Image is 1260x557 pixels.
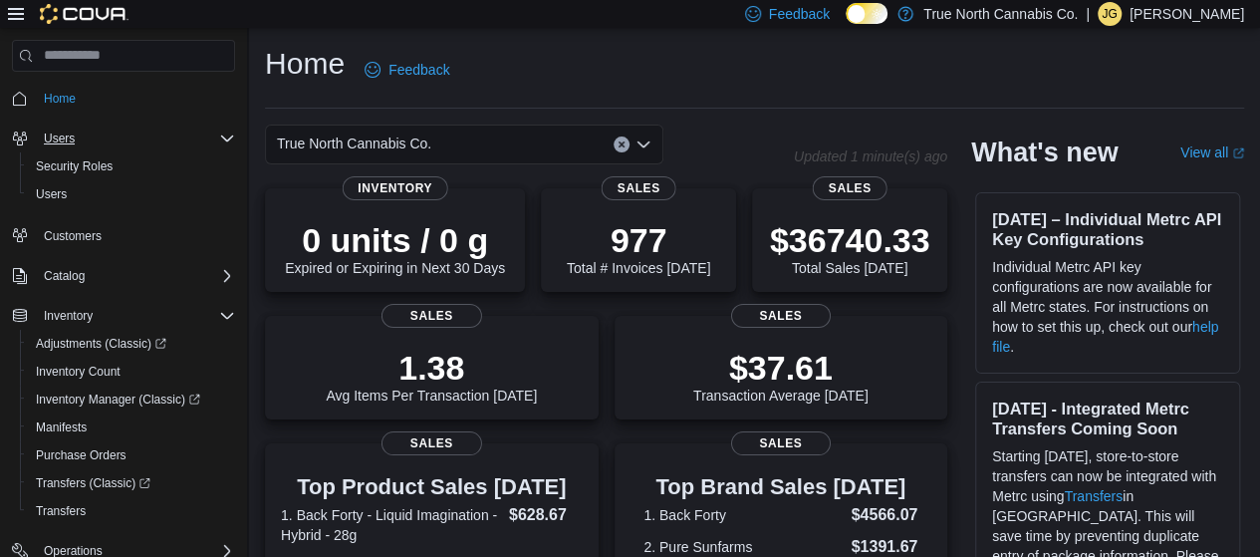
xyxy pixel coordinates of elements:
[28,154,235,178] span: Security Roles
[36,264,93,288] button: Catalog
[28,416,235,439] span: Manifests
[1180,144,1244,160] a: View allExternal link
[44,268,85,284] span: Catalog
[36,304,101,328] button: Inventory
[36,364,121,380] span: Inventory Count
[28,499,235,523] span: Transfers
[28,182,235,206] span: Users
[693,348,869,388] p: $37.61
[1130,2,1244,26] p: [PERSON_NAME]
[971,137,1118,168] h2: What's new
[265,44,345,84] h1: Home
[846,24,847,25] span: Dark Mode
[388,60,449,80] span: Feedback
[20,441,243,469] button: Purchase Orders
[567,220,710,260] p: 977
[36,392,200,408] span: Inventory Manager (Classic)
[44,131,75,146] span: Users
[28,182,75,206] a: Users
[4,84,243,113] button: Home
[509,503,583,527] dd: $628.67
[643,537,843,557] dt: 2. Pure Sunfarms
[28,360,235,384] span: Inventory Count
[992,209,1223,249] h3: [DATE] – Individual Metrc API Key Configurations
[643,505,843,525] dt: 1. Back Forty
[36,186,67,202] span: Users
[28,499,94,523] a: Transfers
[602,176,676,200] span: Sales
[1064,488,1123,504] a: Transfers
[923,2,1078,26] p: True North Cannabis Co.
[567,220,710,276] div: Total # Invoices [DATE]
[28,471,235,495] span: Transfers (Classic)
[36,304,235,328] span: Inventory
[44,308,93,324] span: Inventory
[44,91,76,107] span: Home
[36,127,235,150] span: Users
[813,176,887,200] span: Sales
[20,358,243,386] button: Inventory Count
[1232,147,1244,159] svg: External link
[770,220,930,276] div: Total Sales [DATE]
[36,503,86,519] span: Transfers
[28,443,134,467] a: Purchase Orders
[769,4,830,24] span: Feedback
[36,475,150,491] span: Transfers (Classic)
[326,348,537,388] p: 1.38
[4,302,243,330] button: Inventory
[614,137,630,152] button: Clear input
[44,228,102,244] span: Customers
[794,148,947,164] p: Updated 1 minute(s) ago
[36,127,83,150] button: Users
[281,505,501,545] dt: 1. Back Forty - Liquid Imagination - Hybrid - 28g
[342,176,448,200] span: Inventory
[4,125,243,152] button: Users
[635,137,651,152] button: Open list of options
[285,220,505,260] p: 0 units / 0 g
[36,86,235,111] span: Home
[285,220,505,276] div: Expired or Expiring in Next 30 Days
[20,497,243,525] button: Transfers
[281,475,583,499] h3: Top Product Sales [DATE]
[28,332,235,356] span: Adjustments (Classic)
[326,348,537,404] div: Avg Items Per Transaction [DATE]
[28,154,121,178] a: Security Roles
[846,3,887,24] input: Dark Mode
[731,304,831,328] span: Sales
[1098,2,1122,26] div: Jessica Gallant
[28,360,128,384] a: Inventory Count
[20,180,243,208] button: Users
[1086,2,1090,26] p: |
[36,224,110,248] a: Customers
[20,152,243,180] button: Security Roles
[20,386,243,414] a: Inventory Manager (Classic)
[36,419,87,435] span: Manifests
[28,416,95,439] a: Manifests
[36,158,113,174] span: Security Roles
[20,414,243,441] button: Manifests
[28,443,235,467] span: Purchase Orders
[851,503,917,527] dd: $4566.07
[28,388,208,412] a: Inventory Manager (Classic)
[357,50,457,90] a: Feedback
[40,4,128,24] img: Cova
[992,257,1223,357] p: Individual Metrc API key configurations are now available for all Metrc states. For instructions ...
[992,319,1218,355] a: help file
[4,262,243,290] button: Catalog
[731,431,831,455] span: Sales
[28,388,235,412] span: Inventory Manager (Classic)
[36,87,84,111] a: Home
[20,330,243,358] a: Adjustments (Classic)
[36,447,126,463] span: Purchase Orders
[1102,2,1117,26] span: JG
[277,132,431,155] span: True North Cannabis Co.
[693,348,869,404] div: Transaction Average [DATE]
[36,222,235,247] span: Customers
[643,475,917,499] h3: Top Brand Sales [DATE]
[36,264,235,288] span: Catalog
[28,332,174,356] a: Adjustments (Classic)
[36,336,166,352] span: Adjustments (Classic)
[4,220,243,249] button: Customers
[28,471,158,495] a: Transfers (Classic)
[992,399,1223,438] h3: [DATE] - Integrated Metrc Transfers Coming Soon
